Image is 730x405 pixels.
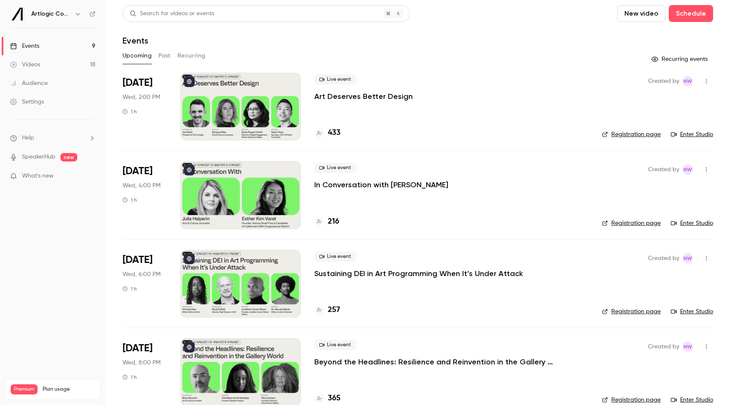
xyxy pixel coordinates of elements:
[314,304,340,316] a: 257
[85,172,95,180] iframe: Noticeable Trigger
[328,127,340,139] h4: 433
[671,307,713,316] a: Enter Studio
[671,396,713,404] a: Enter Studio
[602,307,661,316] a: Registration page
[602,219,661,227] a: Registration page
[314,74,356,85] span: Live event
[328,393,340,404] h4: 365
[314,340,356,350] span: Live event
[314,357,568,367] a: Beyond the Headlines: Resilience and Reinvention in the Gallery World
[43,386,95,393] span: Plan usage
[123,76,153,90] span: [DATE]
[328,216,339,227] h4: 216
[648,253,679,263] span: Created by
[683,164,693,175] span: Natasha Whiffin
[314,91,413,101] a: Art Deserves Better Design
[10,60,40,69] div: Videos
[314,163,356,173] span: Live event
[602,130,661,139] a: Registration page
[22,134,34,142] span: Help
[123,358,161,367] span: Wed, 8:00 PM
[683,253,693,263] span: Natasha Whiffin
[31,10,71,18] h6: Artlogic Connect 2025
[177,49,206,63] button: Recurring
[648,52,713,66] button: Recurring events
[123,49,152,63] button: Upcoming
[671,219,713,227] a: Enter Studio
[123,73,167,140] div: Sep 17 Wed, 2:00 PM (Europe/London)
[130,9,214,18] div: Search for videos or events
[602,396,661,404] a: Registration page
[11,384,38,394] span: Premium
[123,342,153,355] span: [DATE]
[123,285,137,292] div: 1 h
[328,304,340,316] h4: 257
[123,161,167,229] div: Sep 17 Wed, 4:00 PM (Europe/London)
[684,253,692,263] span: NW
[123,108,137,115] div: 1 h
[648,164,679,175] span: Created by
[684,76,692,86] span: NW
[683,76,693,86] span: Natasha Whiffin
[314,252,356,262] span: Live event
[669,5,713,22] button: Schedule
[123,253,153,267] span: [DATE]
[123,164,153,178] span: [DATE]
[22,153,55,161] a: SpeakerHub
[683,342,693,352] span: Natasha Whiffin
[314,393,340,404] a: 365
[123,197,137,203] div: 1 h
[671,130,713,139] a: Enter Studio
[60,153,77,161] span: new
[684,164,692,175] span: NW
[123,181,161,190] span: Wed, 4:00 PM
[10,134,95,142] li: help-dropdown-opener
[10,79,48,88] div: Audience
[314,216,339,227] a: 216
[10,42,39,50] div: Events
[123,36,148,46] h1: Events
[11,7,24,21] img: Artlogic Connect 2025
[123,250,167,317] div: Sep 17 Wed, 6:00 PM (Europe/London)
[617,5,665,22] button: New video
[314,127,340,139] a: 433
[314,180,448,190] a: In Conversation with [PERSON_NAME]
[10,98,44,106] div: Settings
[123,93,160,101] span: Wed, 2:00 PM
[648,76,679,86] span: Created by
[314,268,523,279] a: Sustaining DEI in Art Programming When It’s Under Attack
[123,374,137,380] div: 1 h
[22,172,54,181] span: What's new
[684,342,692,352] span: NW
[158,49,171,63] button: Past
[648,342,679,352] span: Created by
[123,270,161,279] span: Wed, 6:00 PM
